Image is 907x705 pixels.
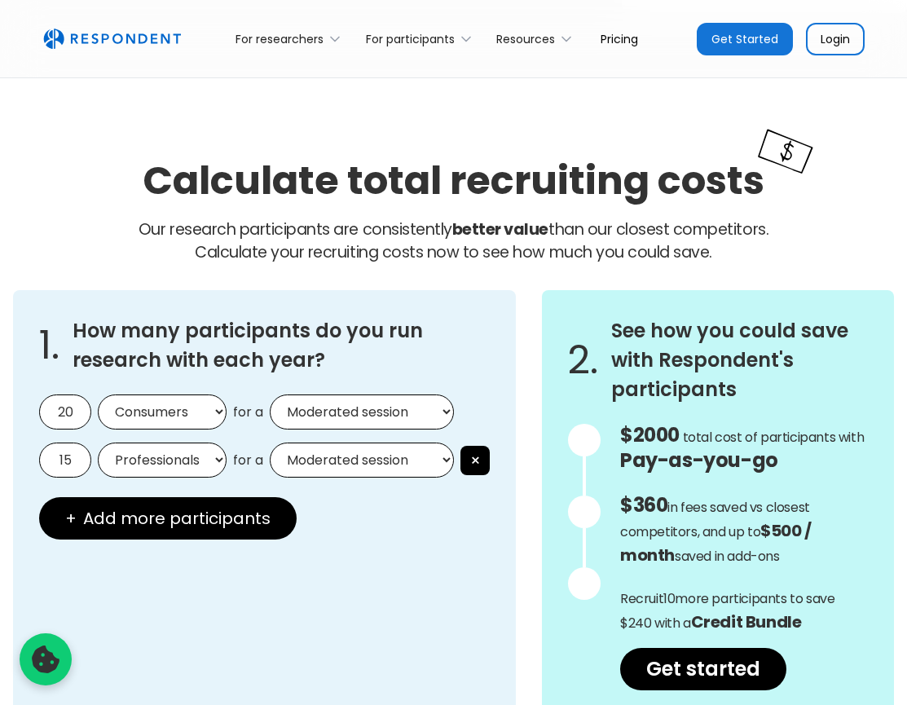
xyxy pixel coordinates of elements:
a: Login [806,23,865,55]
span: $360 [620,491,667,518]
span: 1. [39,337,59,354]
h3: How many participants do you run research with each year? [73,316,490,375]
span: total cost of participants with [683,428,865,447]
div: Resources [487,20,588,58]
h2: Calculate total recruiting costs [143,153,764,208]
div: For researchers [227,20,356,58]
button: × [460,446,490,475]
span: Calculate your recruiting costs now to see how much you could save. [195,241,712,263]
a: Get Started [697,23,793,55]
span: for a [233,404,263,421]
a: home [43,29,181,50]
div: For researchers [236,31,324,47]
span: 10 [663,589,675,608]
span: + [65,510,77,527]
strong: Credit Bundle [691,610,802,633]
span: 2. [568,352,598,368]
strong: $500 / month [620,519,812,566]
div: For participants [356,20,487,58]
span: Pay-as-you-go [620,447,778,474]
span: $2000 [620,421,680,448]
strong: better value [452,218,548,240]
a: Get started [620,648,786,690]
p: in fees saved vs closest competitors, and up to saved in add-ons [620,494,868,568]
div: For participants [366,31,455,47]
button: + Add more participants [39,497,297,540]
img: Untitled UI logotext [43,29,181,50]
p: Our research participants are consistently than our closest competitors. [13,218,894,264]
div: Resources [496,31,555,47]
p: Recruit more participants to save $240 with a [620,588,868,635]
span: Add more participants [83,510,271,527]
a: Pricing [588,20,651,58]
h3: See how you could save with Respondent's participants [611,316,868,404]
span: for a [233,452,263,469]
